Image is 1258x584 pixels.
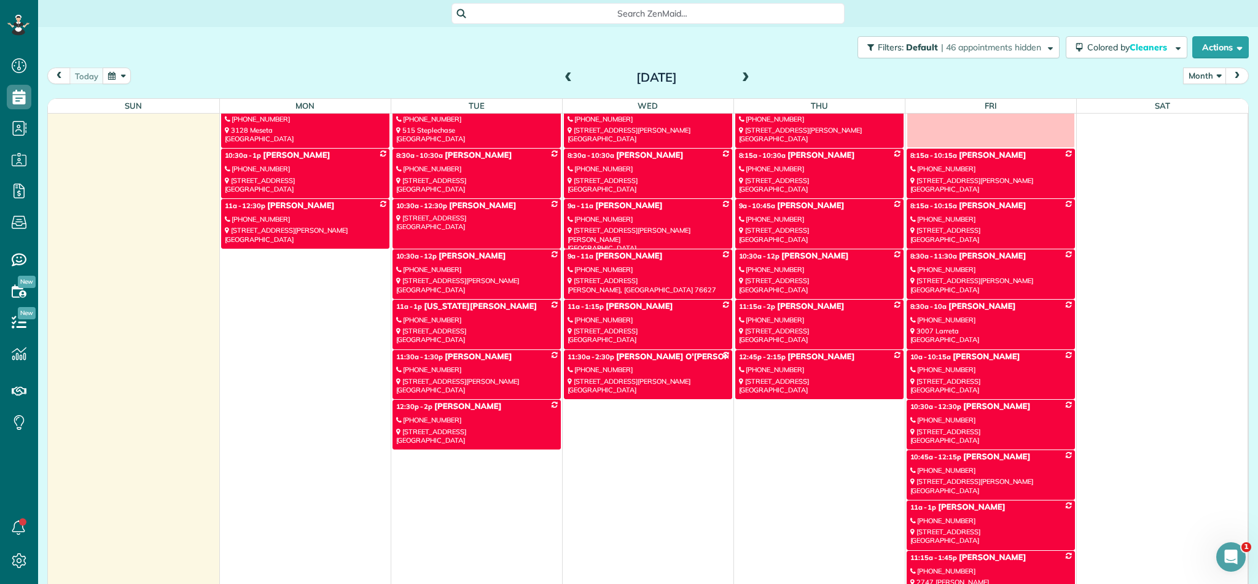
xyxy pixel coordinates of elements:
div: [PHONE_NUMBER] [910,466,1071,475]
span: [PERSON_NAME] [787,150,854,160]
h2: [DATE] [580,71,733,84]
span: 11a - 1p [396,302,423,311]
div: [PHONE_NUMBER] [910,215,1071,224]
span: [PERSON_NAME] [449,201,516,211]
span: 8:30a - 10:30a [396,151,443,160]
div: [PHONE_NUMBER] [396,316,557,324]
div: [STREET_ADDRESS] [GEOGRAPHIC_DATA] [910,377,1071,395]
div: [STREET_ADDRESS] [GEOGRAPHIC_DATA] [910,528,1071,545]
div: [PHONE_NUMBER] [568,316,729,324]
div: [PHONE_NUMBER] [225,165,386,173]
span: [PERSON_NAME] [595,251,662,261]
span: 9a - 11a [568,252,594,260]
span: 10:30a - 12:30p [910,402,961,411]
span: [PERSON_NAME] [963,402,1030,411]
div: [STREET_ADDRESS][PERSON_NAME] [GEOGRAPHIC_DATA] [739,126,900,144]
span: [PERSON_NAME] [948,302,1015,311]
div: [STREET_ADDRESS] [GEOGRAPHIC_DATA] [568,327,729,345]
span: 11a - 1p [910,503,937,512]
span: New [18,307,36,319]
div: [PHONE_NUMBER] [396,365,557,374]
div: [PHONE_NUMBER] [396,265,557,274]
div: [STREET_ADDRESS][PERSON_NAME][PERSON_NAME] [GEOGRAPHIC_DATA] [568,226,729,252]
span: 11:15a - 2p [739,302,776,311]
div: [STREET_ADDRESS] [GEOGRAPHIC_DATA] [739,377,900,395]
span: Thu [811,101,828,111]
div: [PHONE_NUMBER] [396,165,557,173]
span: [PERSON_NAME] [959,150,1026,160]
span: Wed [638,101,658,111]
span: Tue [469,101,485,111]
span: [PERSON_NAME] [606,302,673,311]
button: Colored byCleaners [1066,36,1187,58]
div: [STREET_ADDRESS] [GEOGRAPHIC_DATA] [396,427,557,445]
span: 10a - 10:15a [910,352,951,361]
button: today [69,68,104,84]
div: [STREET_ADDRESS] [GEOGRAPHIC_DATA] [568,176,729,194]
span: 8:15a - 10:15a [910,201,957,210]
button: prev [47,68,71,84]
span: Default [906,42,939,53]
div: [PHONE_NUMBER] [739,265,900,274]
span: [PERSON_NAME] [963,452,1030,462]
span: 8:30a - 11:30a [910,252,957,260]
iframe: Intercom live chat [1216,542,1246,572]
span: [PERSON_NAME] [959,553,1026,563]
span: 12:45p - 2:15p [739,352,786,361]
span: 9a - 10:45a [739,201,776,210]
button: Month [1183,68,1227,84]
span: [PERSON_NAME] [439,251,506,261]
span: [PERSON_NAME] [777,201,844,211]
div: [STREET_ADDRESS][PERSON_NAME] [GEOGRAPHIC_DATA] [910,176,1071,194]
div: [PHONE_NUMBER] [568,215,729,224]
span: [PERSON_NAME] [959,201,1026,211]
span: [PERSON_NAME] [445,352,512,362]
span: [PERSON_NAME] [263,150,330,160]
span: [PERSON_NAME] [445,150,512,160]
div: [PHONE_NUMBER] [739,215,900,224]
div: [PHONE_NUMBER] [225,115,386,123]
div: [PHONE_NUMBER] [910,265,1071,274]
div: [PHONE_NUMBER] [739,365,900,374]
span: 12:30p - 2p [396,402,433,411]
div: [PHONE_NUMBER] [225,215,386,224]
div: [PHONE_NUMBER] [568,115,729,123]
span: 10:30a - 12:30p [396,201,447,210]
div: 3007 Larreta [GEOGRAPHIC_DATA] [910,327,1071,345]
span: [PERSON_NAME] [267,201,334,211]
div: [STREET_ADDRESS] [GEOGRAPHIC_DATA] [225,176,386,194]
a: Filters: Default | 46 appointments hidden [851,36,1060,58]
div: [STREET_ADDRESS] [GEOGRAPHIC_DATA] [739,327,900,345]
div: [STREET_ADDRESS][PERSON_NAME] [GEOGRAPHIC_DATA] [396,377,557,395]
span: [PERSON_NAME] [938,502,1005,512]
span: New [18,276,36,288]
div: [STREET_ADDRESS][PERSON_NAME] [GEOGRAPHIC_DATA] [568,377,729,395]
span: 10:30a - 12p [396,252,437,260]
button: Filters: Default | 46 appointments hidden [858,36,1060,58]
span: 10:45a - 12:15p [910,453,961,461]
span: 9a - 11a [568,201,594,210]
span: [PERSON_NAME] [959,251,1026,261]
span: Filters: [878,42,904,53]
span: Sat [1155,101,1170,111]
div: [STREET_ADDRESS][PERSON_NAME] [GEOGRAPHIC_DATA] [910,276,1071,294]
span: 1 [1241,542,1251,552]
span: Fri [985,101,997,111]
div: [PHONE_NUMBER] [910,165,1071,173]
span: Sun [125,101,142,111]
span: 11:30a - 1:30p [396,352,443,361]
div: [STREET_ADDRESS] [GEOGRAPHIC_DATA] [739,226,900,244]
div: [STREET_ADDRESS] [GEOGRAPHIC_DATA] [396,176,557,194]
span: Mon [295,101,314,111]
div: [PHONE_NUMBER] [910,365,1071,374]
div: [STREET_ADDRESS] [PERSON_NAME], [GEOGRAPHIC_DATA] 76627 [568,276,729,294]
span: 11a - 1:15p [568,302,604,311]
span: [PERSON_NAME] [595,201,662,211]
div: [PHONE_NUMBER] [910,416,1071,424]
span: 8:15a - 10:15a [910,151,957,160]
span: 8:30a - 10a [910,302,947,311]
span: 11:15a - 1:45p [910,553,957,562]
div: [PHONE_NUMBER] [739,316,900,324]
div: [STREET_ADDRESS] [GEOGRAPHIC_DATA] [739,276,900,294]
div: [PHONE_NUMBER] [739,115,900,123]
